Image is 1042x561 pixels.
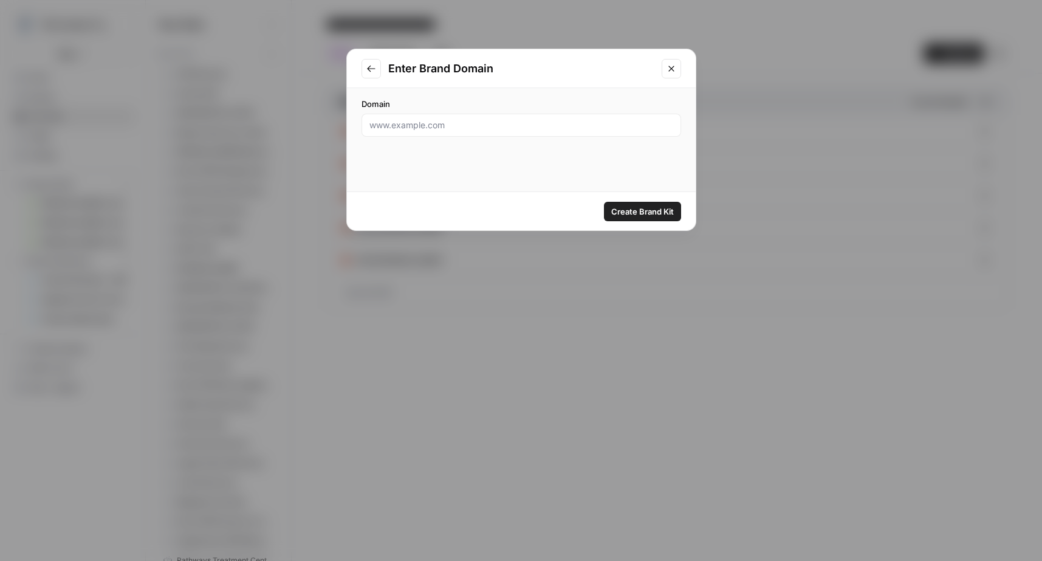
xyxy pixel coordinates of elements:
button: Close modal [662,59,681,78]
button: Go to previous step [362,59,381,78]
input: www.example.com [369,119,673,131]
label: Domain [362,98,681,110]
button: Create Brand Kit [604,202,681,221]
span: Create Brand Kit [611,205,674,218]
h2: Enter Brand Domain [388,60,654,77]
